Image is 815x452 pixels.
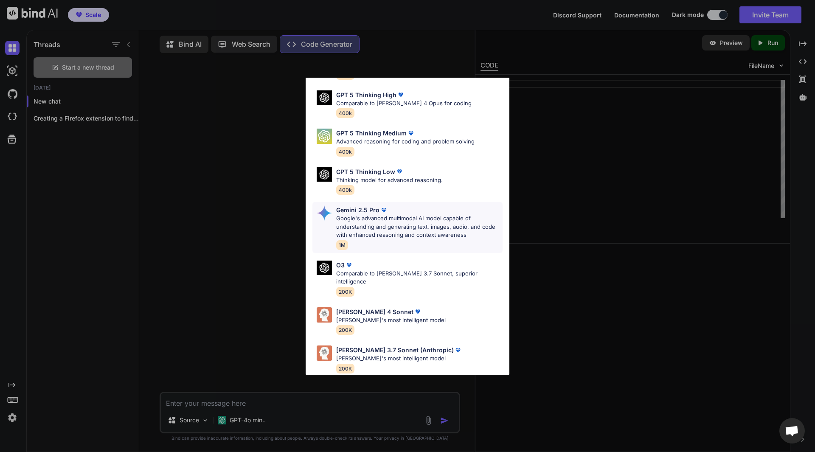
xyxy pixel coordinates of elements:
[396,90,405,99] img: premium
[336,261,345,270] p: O3
[317,261,332,275] img: Pick Models
[336,307,413,316] p: [PERSON_NAME] 4 Sonnet
[317,345,332,361] img: Pick Models
[317,90,332,105] img: Pick Models
[336,325,354,335] span: 200K
[317,205,332,221] img: Pick Models
[336,99,472,108] p: Comparable to [PERSON_NAME] 4 Opus for coding
[336,129,407,138] p: GPT 5 Thinking Medium
[317,129,332,144] img: Pick Models
[317,167,332,182] img: Pick Models
[395,167,404,176] img: premium
[336,108,354,118] span: 400k
[454,346,462,354] img: premium
[336,214,503,239] p: Google's advanced multimodal AI model capable of understanding and generating text, images, audio...
[336,287,354,297] span: 200K
[336,354,462,363] p: [PERSON_NAME]'s most intelligent model
[779,418,805,444] div: Open chat
[336,364,354,373] span: 200K
[336,167,395,176] p: GPT 5 Thinking Low
[336,147,354,157] span: 400k
[336,138,475,146] p: Advanced reasoning for coding and problem solving
[336,316,446,325] p: [PERSON_NAME]'s most intelligent model
[336,270,503,286] p: Comparable to [PERSON_NAME] 3.7 Sonnet, superior intelligence
[345,261,353,269] img: premium
[413,307,422,316] img: premium
[336,90,396,99] p: GPT 5 Thinking High
[336,185,354,195] span: 400k
[379,206,388,214] img: premium
[317,307,332,323] img: Pick Models
[336,240,348,250] span: 1M
[407,129,415,138] img: premium
[336,345,454,354] p: [PERSON_NAME] 3.7 Sonnet (Anthropic)
[336,176,443,185] p: Thinking model for advanced reasoning.
[336,205,379,214] p: Gemini 2.5 Pro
